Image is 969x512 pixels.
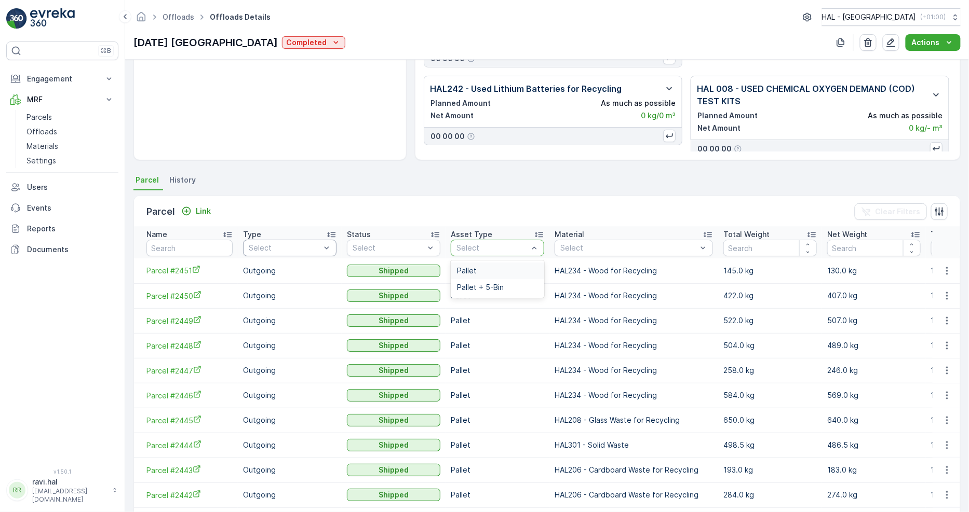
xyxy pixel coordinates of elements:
span: Pallet + 5-Bin [457,283,504,292]
a: Offloads [163,12,194,21]
a: Parcel #2443 [146,465,233,476]
p: 00 00 00 [430,131,465,142]
p: Outgoing [243,440,337,450]
a: Settings [22,154,118,168]
p: HAL234 - Wood for Recycling [555,290,713,301]
input: Search [723,240,817,256]
p: Pallet [451,440,544,450]
p: Asset Type [451,229,492,240]
p: Outgoing [243,340,337,351]
p: HAL208 - Glass Waste for Recycling [555,415,713,425]
a: Parcel #2445 [146,415,233,426]
p: Pallet [451,315,544,326]
div: Help Tooltip Icon [467,132,475,141]
p: 193.0 kg [723,465,817,475]
p: 498.5 kg [723,440,817,450]
span: Parcel #2442 [146,490,233,501]
button: RRravi.hal[EMAIL_ADDRESS][DOMAIN_NAME] [6,477,118,504]
p: HAL206 - Cardboard Waste for Recycling [555,465,713,475]
p: Outgoing [243,266,337,276]
p: Reports [27,224,114,234]
div: Help Tooltip Icon [734,145,742,153]
p: HAL - [GEOGRAPHIC_DATA] [822,12,917,22]
p: Engagement [27,74,98,84]
p: Offloads [26,127,57,137]
p: 407.0 kg [827,290,921,301]
p: 486.5 kg [827,440,921,450]
p: 284.0 kg [723,490,817,500]
p: Total Weight [723,229,770,240]
p: [DATE] [GEOGRAPHIC_DATA] [133,35,278,50]
p: Settings [26,156,56,166]
p: Pallet [451,365,544,376]
a: Documents [6,239,118,260]
button: Actions [906,34,961,51]
p: Shipped [379,490,409,500]
p: MRF [27,94,98,105]
input: Search [146,240,233,256]
p: 246.0 kg [827,365,921,376]
p: Outgoing [243,390,337,400]
span: Parcel [136,175,159,185]
button: Shipped [347,364,440,377]
p: ( +01:00 ) [921,13,946,21]
p: Outgoing [243,415,337,425]
p: Net Amount [430,110,474,121]
p: Shipped [379,415,409,425]
p: Shipped [379,340,409,351]
p: Outgoing [243,465,337,475]
span: Parcel #2444 [146,440,233,451]
p: Materials [26,141,58,151]
p: Shipped [379,315,409,326]
p: ⌘B [101,47,111,55]
a: Parcel #2449 [146,315,233,326]
p: Planned Amount [430,98,491,108]
p: 00 00 00 [697,144,732,154]
p: Shipped [379,290,409,301]
p: Users [27,182,114,192]
input: Search [827,240,921,256]
p: Name [146,229,167,240]
p: 422.0 kg [723,290,817,301]
p: Pallet [451,340,544,351]
p: 130.0 kg [827,266,921,276]
p: Pallet [451,415,544,425]
p: Net Weight [827,229,868,240]
p: As much as possible [868,110,943,121]
p: Shipped [379,390,409,400]
p: Select [249,243,320,253]
button: Shipped [347,489,440,501]
a: Homepage [136,15,147,24]
span: Pallet [457,267,477,275]
p: Outgoing [243,365,337,376]
p: 640.0 kg [827,415,921,425]
p: Pallet [451,490,544,500]
p: Outgoing [243,490,337,500]
button: HAL - [GEOGRAPHIC_DATA](+01:00) [822,8,961,26]
a: Parcel #2450 [146,290,233,301]
p: HAL234 - Wood for Recycling [555,365,713,376]
a: Offloads [22,124,118,139]
p: Planned Amount [697,110,758,121]
p: 569.0 kg [827,390,921,400]
a: Materials [22,139,118,154]
p: As much as possible [601,98,676,108]
p: 522.0 kg [723,315,817,326]
p: 0 kg / 0 m³ [641,110,676,121]
div: RR [9,482,25,499]
p: Completed [286,37,327,48]
p: Net Amount [697,123,741,133]
p: 183.0 kg [827,465,921,475]
img: logo_light-DOdMpM7g.png [30,8,75,29]
p: 0 kg / - m³ [909,123,943,133]
button: Shipped [347,439,440,451]
p: Status [347,229,371,240]
p: HAL 008 - USED CHEMICAL OXYGEN DEMAND (COD) TEST KITS [697,82,926,107]
p: Select [560,243,697,253]
p: Select [353,243,424,253]
p: HAL234 - Wood for Recycling [555,340,713,351]
a: Parcel #2451 [146,265,233,276]
p: 584.0 kg [723,390,817,400]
